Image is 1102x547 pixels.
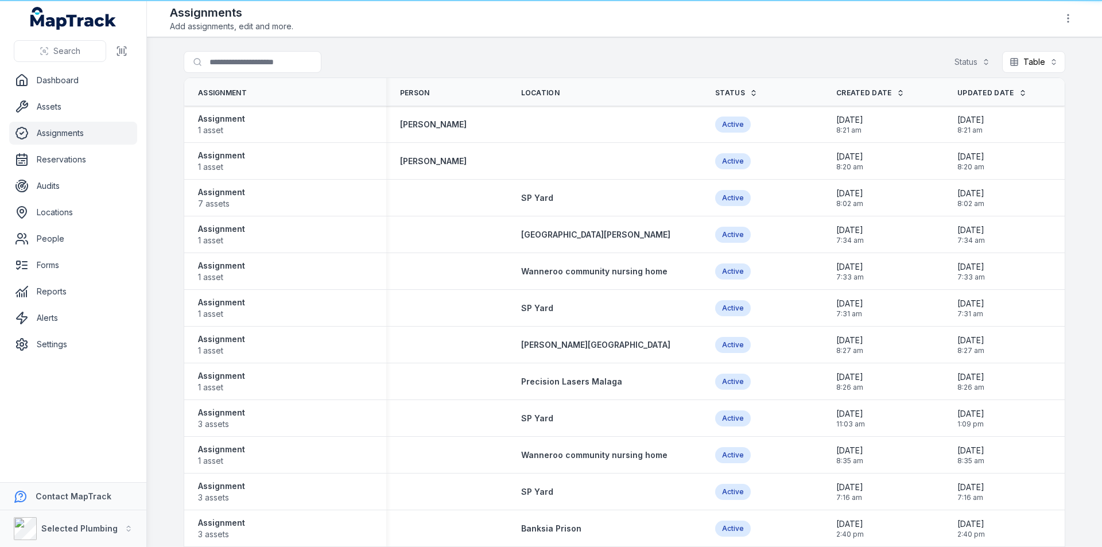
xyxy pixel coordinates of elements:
[198,444,245,455] strong: Assignment
[9,254,137,277] a: Forms
[957,530,985,539] span: 2:40 pm
[836,309,863,319] span: 7:31 am
[836,530,864,539] span: 2:40 pm
[198,88,247,98] span: Assignment
[836,151,863,162] span: [DATE]
[957,261,985,273] span: [DATE]
[715,337,751,353] div: Active
[715,521,751,537] div: Active
[957,298,984,319] time: 8/19/2025, 7:31:59 AM
[836,408,865,420] span: [DATE]
[957,408,984,420] span: [DATE]
[957,335,984,355] time: 8/18/2025, 8:27:27 AM
[836,335,863,346] span: [DATE]
[521,303,553,313] span: SP Yard
[957,261,985,282] time: 8/19/2025, 7:33:13 AM
[9,148,137,171] a: Reservations
[400,88,430,98] span: Person
[198,407,245,430] a: Assignment3 assets
[198,187,245,198] strong: Assignment
[198,150,245,173] a: Assignment1 asset
[521,192,553,204] a: SP Yard
[836,261,864,273] span: [DATE]
[198,480,245,492] strong: Assignment
[198,333,245,345] strong: Assignment
[198,260,245,271] strong: Assignment
[521,376,622,387] a: Precision Lasers Malaga
[957,493,984,502] span: 7:16 am
[836,188,863,208] time: 8/19/2025, 8:02:53 AM
[521,339,670,351] a: [PERSON_NAME][GEOGRAPHIC_DATA]
[170,21,293,32] span: Add assignments, edit and more.
[9,69,137,92] a: Dashboard
[947,51,998,73] button: Status
[836,445,863,465] time: 8/14/2025, 8:35:48 AM
[957,408,984,429] time: 8/15/2025, 1:09:38 PM
[715,447,751,463] div: Active
[836,383,863,392] span: 8:26 am
[836,420,865,429] span: 11:03 am
[957,298,984,309] span: [DATE]
[836,224,864,236] span: [DATE]
[521,193,553,203] span: SP Yard
[836,482,863,502] time: 8/14/2025, 7:16:08 AM
[957,224,985,236] span: [DATE]
[715,88,758,98] a: Status
[715,300,751,316] div: Active
[521,486,553,498] a: SP Yard
[957,346,984,355] span: 8:27 am
[957,188,984,199] span: [DATE]
[957,199,984,208] span: 8:02 am
[198,333,245,356] a: Assignment1 asset
[41,523,118,533] strong: Selected Plumbing
[957,151,984,162] span: [DATE]
[198,161,245,173] span: 1 asset
[198,492,245,503] span: 3 assets
[715,263,751,280] div: Active
[521,266,668,276] span: Wanneroo community nursing home
[400,156,467,167] a: [PERSON_NAME]
[400,119,467,130] a: [PERSON_NAME]
[198,113,245,125] strong: Assignment
[957,335,984,346] span: [DATE]
[957,420,984,429] span: 1:09 pm
[957,114,984,135] time: 8/19/2025, 8:21:48 AM
[198,529,245,540] span: 3 assets
[836,151,863,172] time: 8/19/2025, 8:20:29 AM
[9,307,137,329] a: Alerts
[9,201,137,224] a: Locations
[957,88,1014,98] span: Updated Date
[198,260,245,283] a: Assignment1 asset
[198,150,245,161] strong: Assignment
[836,298,863,309] span: [DATE]
[836,445,863,456] span: [DATE]
[198,223,245,246] a: Assignment1 asset
[521,377,622,386] span: Precision Lasers Malaga
[9,227,137,250] a: People
[836,114,863,126] span: [DATE]
[836,371,863,383] span: [DATE]
[836,298,863,319] time: 8/19/2025, 7:31:59 AM
[198,480,245,503] a: Assignment3 assets
[836,518,864,539] time: 8/13/2025, 2:40:31 PM
[198,125,245,136] span: 1 asset
[198,235,245,246] span: 1 asset
[836,261,864,282] time: 8/19/2025, 7:33:13 AM
[836,188,863,199] span: [DATE]
[198,271,245,283] span: 1 asset
[198,418,245,430] span: 3 assets
[53,45,80,57] span: Search
[957,88,1027,98] a: Updated Date
[836,518,864,530] span: [DATE]
[957,224,985,245] time: 8/19/2025, 7:34:11 AM
[198,382,245,393] span: 1 asset
[957,236,985,245] span: 7:34 am
[715,88,745,98] span: Status
[198,187,245,210] a: Assignment7 assets
[521,302,553,314] a: SP Yard
[715,374,751,390] div: Active
[836,371,863,392] time: 8/18/2025, 8:26:14 AM
[198,444,245,467] a: Assignment1 asset
[957,273,985,282] span: 7:33 am
[521,413,553,424] a: SP Yard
